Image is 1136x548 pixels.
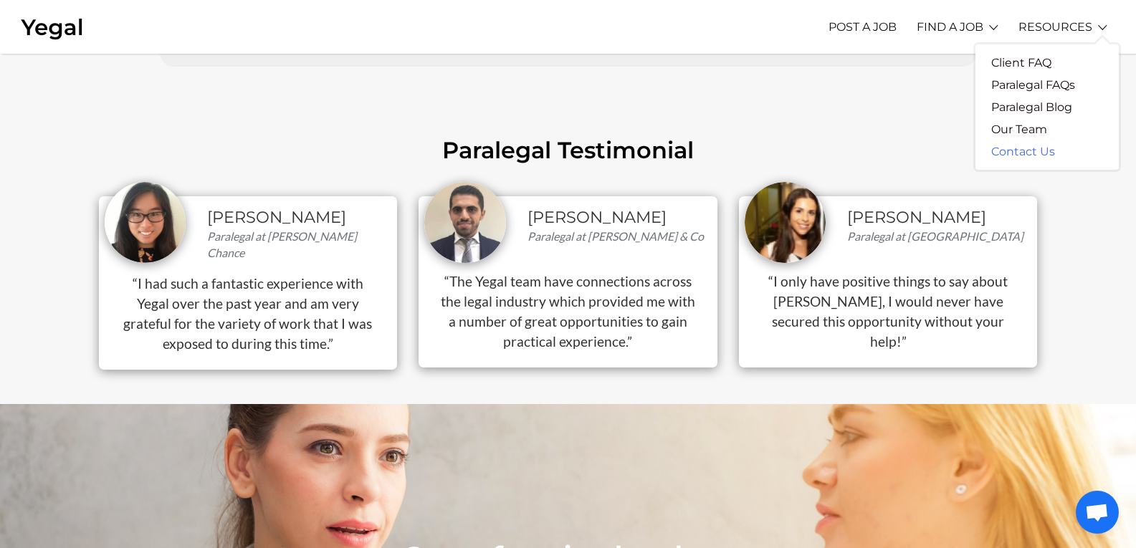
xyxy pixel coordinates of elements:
p: “I had such a fantastic experience with Yegal over the past year and am very grateful for the var... [116,274,381,354]
a: Our Team [975,118,1063,140]
p: “The Yegal team have connections across the legal industry which provided me with a number of gre... [436,271,700,352]
p: “I only have positive things to say about [PERSON_NAME], I would never have secured this opportun... [756,271,1021,352]
img: user [105,182,186,263]
a: POST A JOB [829,7,897,47]
a: Paralegal Blog [975,96,1088,118]
a: RESOURCES [1018,7,1092,47]
em: Paralegal at [PERSON_NAME] Chance [207,229,357,259]
img: user [424,182,506,264]
em: Paralegal at [PERSON_NAME] & Co [528,229,704,243]
a: Open chat [1076,491,1119,534]
h4: [PERSON_NAME] [207,208,391,227]
a: FIND A JOB [917,7,983,47]
a: Paralegal FAQs [975,74,1091,96]
a: Client FAQ [975,52,1067,74]
img: user [745,182,826,264]
a: Contact Us [975,140,1071,163]
h2: Paralegal Testimonial [99,139,1038,162]
h4: [PERSON_NAME] [528,208,712,227]
h4: [PERSON_NAME] [847,208,1031,227]
em: Paralegal at [GEOGRAPHIC_DATA] [847,229,1023,243]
